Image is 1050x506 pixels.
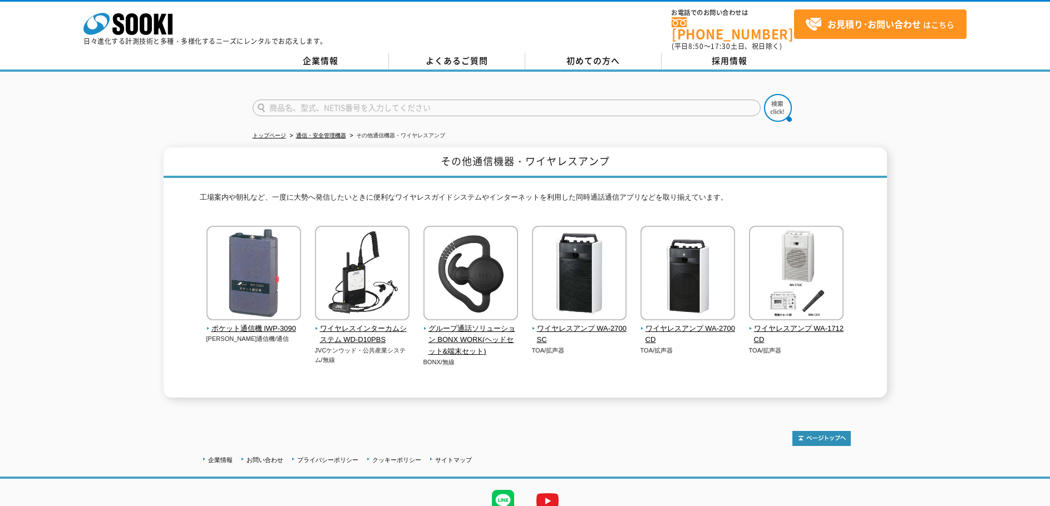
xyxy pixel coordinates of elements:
[372,457,421,463] a: クッキーポリシー
[764,94,792,122] img: btn_search.png
[640,312,736,346] a: ワイヤレスアンプ WA-2700CD
[794,9,967,39] a: お見積り･お問い合わせはこちら
[200,192,851,209] p: 工場案内や朝礼など、一度に大勢へ発信したいときに便利なワイヤレスガイドシステムやインターネットを利用した同時通話通信アプリなどを取り揃えています。
[672,41,782,51] span: (平日 ～ 土日、祝日除く)
[749,346,844,355] p: TOA/拡声器
[389,53,525,70] a: よくあるご質問
[827,17,921,31] strong: お見積り･お問い合わせ
[315,323,410,346] span: ワイヤレスインターカムシステム WD-D10PBS
[532,226,627,323] img: ワイヤレスアンプ WA-2700SC
[423,226,518,323] img: グループ通話ソリューション BONX WORK(ヘッドセット&端末セット)
[711,41,731,51] span: 17:30
[423,323,519,358] span: グループ通話ソリューション BONX WORK(ヘッドセット&端末セット)
[792,431,851,446] img: トップページへ
[297,457,358,463] a: プライバシーポリシー
[315,226,410,323] img: ワイヤレスインターカムシステム WD-D10PBS
[206,226,301,323] img: ポケット通信機 IWP-3090
[348,130,445,142] li: その他通信機器・ワイヤレスアンプ
[423,358,519,367] p: BONX/無線
[749,323,844,346] span: ワイヤレスアンプ WA-1712CD
[208,457,233,463] a: 企業情報
[749,312,844,346] a: ワイヤレスアンプ WA-1712CD
[315,312,410,346] a: ワイヤレスインターカムシステム WD-D10PBS
[640,226,735,323] img: ワイヤレスアンプ WA-2700CD
[296,132,346,138] a: 通信・安全管理機器
[640,346,736,355] p: TOA/拡声器
[253,53,389,70] a: 企業情報
[435,457,472,463] a: サイトマップ
[532,346,627,355] p: TOA/拡声器
[206,334,302,344] p: [PERSON_NAME]通信機/通信
[206,312,302,335] a: ポケット通信機 IWP-3090
[315,346,410,364] p: JVCケンウッド・公共産業システム/無線
[672,17,794,40] a: [PHONE_NUMBER]
[253,100,761,116] input: 商品名、型式、NETIS番号を入力してください
[566,54,620,67] span: 初めての方へ
[532,323,627,346] span: ワイヤレスアンプ WA-2700SC
[805,16,954,33] span: はこちら
[532,312,627,346] a: ワイヤレスアンプ WA-2700SC
[749,226,844,323] img: ワイヤレスアンプ WA-1712CD
[662,53,798,70] a: 採用情報
[672,9,794,16] span: お電話でのお問い合わせは
[253,132,286,138] a: トップページ
[423,312,519,358] a: グループ通話ソリューション BONX WORK(ヘッドセット&端末セット)
[640,323,736,346] span: ワイヤレスアンプ WA-2700CD
[164,147,887,178] h1: その他通信機器・ワイヤレスアンプ
[525,53,662,70] a: 初めての方へ
[247,457,283,463] a: お問い合わせ
[688,41,704,51] span: 8:50
[83,38,327,44] p: 日々進化する計測技術と多種・多様化するニーズにレンタルでお応えします。
[206,323,302,335] span: ポケット通信機 IWP-3090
